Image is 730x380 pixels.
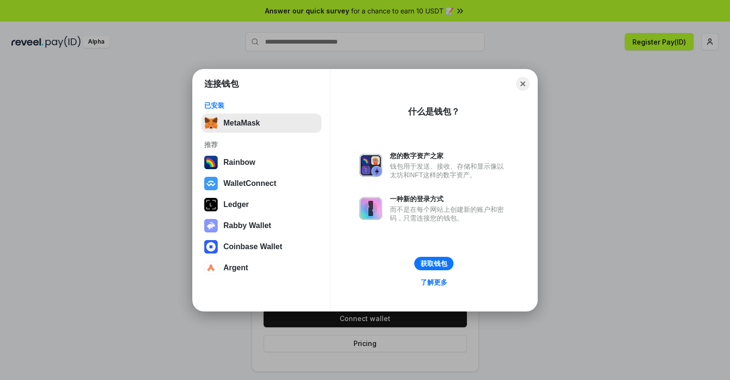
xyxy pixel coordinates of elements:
div: 推荐 [204,140,319,149]
img: svg+xml,%3Csvg%20fill%3D%22none%22%20height%3D%2233%22%20viewBox%3D%220%200%2035%2033%22%20width%... [204,116,218,130]
button: MetaMask [201,114,321,133]
img: svg+xml,%3Csvg%20width%3D%22120%22%20height%3D%22120%22%20viewBox%3D%220%200%20120%20120%22%20fil... [204,156,218,169]
img: svg+xml,%3Csvg%20xmlns%3D%22http%3A%2F%2Fwww.w3.org%2F2000%2Fsvg%22%20fill%3D%22none%22%20viewBox... [204,219,218,232]
div: Ledger [223,200,249,209]
div: WalletConnect [223,179,277,188]
button: WalletConnect [201,174,321,193]
div: 获取钱包 [420,259,447,268]
button: Close [516,77,530,91]
button: Argent [201,258,321,277]
img: svg+xml,%3Csvg%20width%3D%2228%22%20height%3D%2228%22%20viewBox%3D%220%200%2028%2028%22%20fill%3D... [204,261,218,275]
div: 钱包用于发送、接收、存储和显示像以太坊和NFT这样的数字资产。 [390,162,509,179]
div: 了解更多 [420,278,447,287]
img: svg+xml,%3Csvg%20xmlns%3D%22http%3A%2F%2Fwww.w3.org%2F2000%2Fsvg%22%20width%3D%2228%22%20height%3... [204,198,218,211]
img: svg+xml,%3Csvg%20width%3D%2228%22%20height%3D%2228%22%20viewBox%3D%220%200%2028%2028%22%20fill%3D... [204,177,218,190]
div: Rainbow [223,158,255,167]
button: Coinbase Wallet [201,237,321,256]
div: 一种新的登录方式 [390,195,509,203]
img: svg+xml,%3Csvg%20xmlns%3D%22http%3A%2F%2Fwww.w3.org%2F2000%2Fsvg%22%20fill%3D%22none%22%20viewBox... [359,197,382,220]
button: Ledger [201,195,321,214]
div: Rabby Wallet [223,221,271,230]
div: 什么是钱包？ [408,106,460,117]
h1: 连接钱包 [204,78,239,90]
button: Rainbow [201,153,321,172]
button: Rabby Wallet [201,216,321,235]
div: MetaMask [223,119,260,127]
div: 已安装 [204,101,319,110]
button: 获取钱包 [414,257,453,270]
div: 而不是在每个网站上创建新的账户和密码，只需连接您的钱包。 [390,205,509,222]
img: svg+xml,%3Csvg%20width%3D%2228%22%20height%3D%2228%22%20viewBox%3D%220%200%2028%2028%22%20fill%3D... [204,240,218,253]
a: 了解更多 [415,276,453,288]
div: Argent [223,264,248,272]
div: Coinbase Wallet [223,242,282,251]
img: svg+xml,%3Csvg%20xmlns%3D%22http%3A%2F%2Fwww.w3.org%2F2000%2Fsvg%22%20fill%3D%22none%22%20viewBox... [359,154,382,177]
div: 您的数字资产之家 [390,151,509,160]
